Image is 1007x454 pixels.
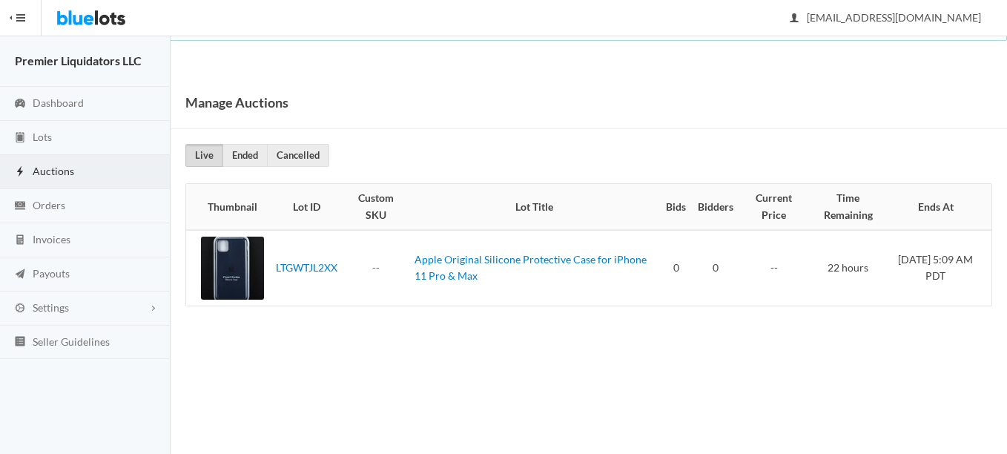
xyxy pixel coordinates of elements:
[276,261,337,274] a: LTGWTJL2XX
[660,184,692,230] th: Bids
[660,230,692,306] td: 0
[33,96,84,109] span: Dashboard
[415,253,647,283] a: Apple Original Silicone Protective Case for iPhone 11 Pro & Max
[409,184,660,230] th: Lot Title
[739,184,808,230] th: Current Price
[808,184,888,230] th: Time Remaining
[186,184,270,230] th: Thumbnail
[33,165,74,177] span: Auctions
[692,230,739,306] td: 0
[888,230,991,306] td: [DATE] 5:09 AM PDT
[185,91,288,113] h1: Manage Auctions
[13,131,27,145] ion-icon: clipboard
[33,267,70,280] span: Payouts
[15,53,142,68] strong: Premier Liquidators LLC
[692,184,739,230] th: Bidders
[13,200,27,214] ion-icon: cash
[33,199,65,211] span: Orders
[808,230,888,306] td: 22 hours
[790,11,981,24] span: [EMAIL_ADDRESS][DOMAIN_NAME]
[33,335,110,348] span: Seller Guidelines
[13,302,27,316] ion-icon: cog
[13,335,27,349] ion-icon: list box
[33,233,70,246] span: Invoices
[13,97,27,111] ion-icon: speedometer
[222,144,268,167] a: Ended
[33,131,52,143] span: Lots
[267,144,329,167] a: Cancelled
[739,230,808,306] td: --
[185,144,223,167] a: Live
[13,165,27,180] ion-icon: flash
[33,301,69,314] span: Settings
[787,12,802,26] ion-icon: person
[372,261,380,274] a: --
[270,184,343,230] th: Lot ID
[888,184,991,230] th: Ends At
[343,184,409,230] th: Custom SKU
[13,234,27,248] ion-icon: calculator
[13,268,27,282] ion-icon: paper plane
